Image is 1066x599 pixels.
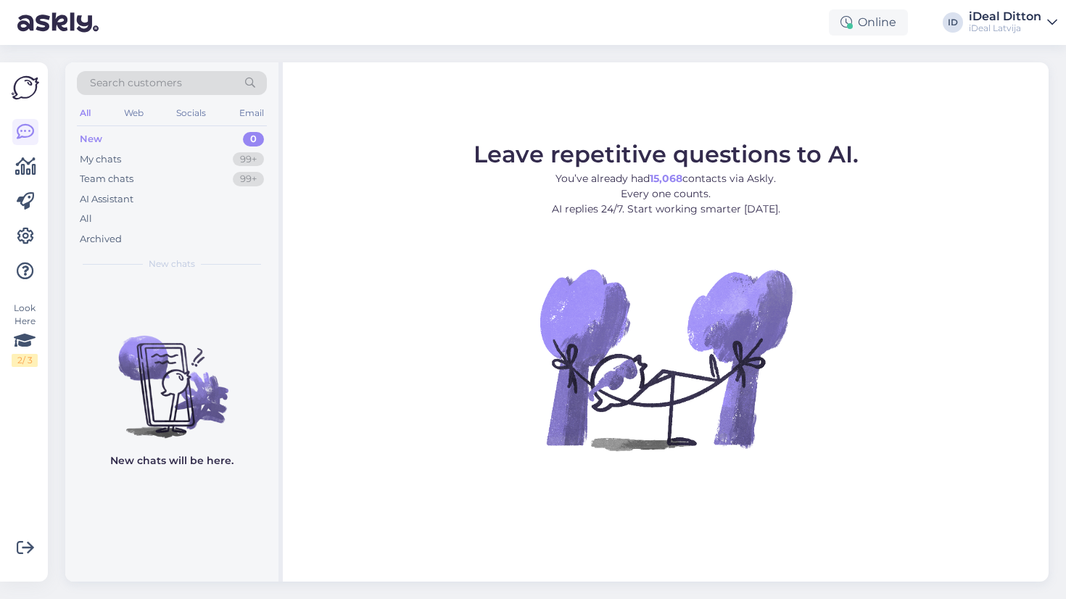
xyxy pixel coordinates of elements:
[12,354,38,367] div: 2 / 3
[65,310,278,440] img: No chats
[236,104,267,123] div: Email
[77,104,94,123] div: All
[650,172,682,185] b: 15,068
[243,132,264,146] div: 0
[149,257,195,270] span: New chats
[535,228,796,489] img: No Chat active
[80,192,133,207] div: AI Assistant
[12,302,38,367] div: Look Here
[943,12,963,33] div: ID
[173,104,209,123] div: Socials
[110,453,234,468] p: New chats will be here.
[233,172,264,186] div: 99+
[90,75,182,91] span: Search customers
[80,152,121,167] div: My chats
[233,152,264,167] div: 99+
[12,74,39,102] img: Askly Logo
[80,132,102,146] div: New
[80,232,122,247] div: Archived
[474,171,859,217] p: You’ve already had contacts via Askly. Every one counts. AI replies 24/7. Start working smarter [...
[80,172,133,186] div: Team chats
[829,9,908,36] div: Online
[121,104,146,123] div: Web
[969,11,1057,34] a: iDeal DittoniDeal Latvija
[474,140,859,168] span: Leave repetitive questions to AI.
[969,11,1041,22] div: iDeal Ditton
[969,22,1041,34] div: iDeal Latvija
[80,212,92,226] div: All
